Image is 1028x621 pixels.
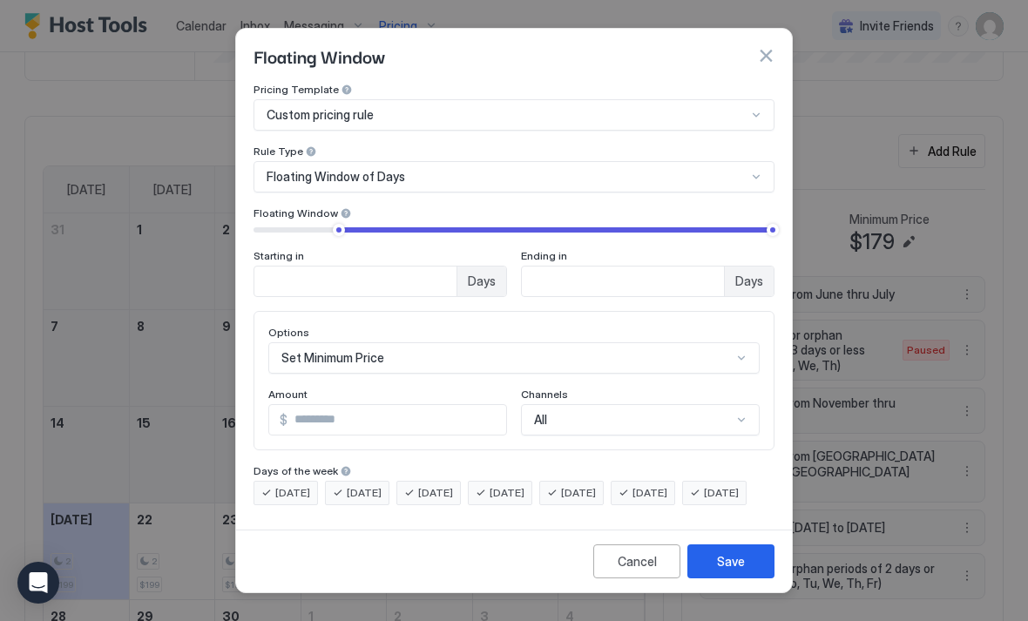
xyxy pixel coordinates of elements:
[281,350,384,366] span: Set Minimum Price
[347,485,382,501] span: [DATE]
[268,326,309,339] span: Options
[254,464,338,477] span: Days of the week
[275,485,310,501] span: [DATE]
[687,544,774,578] button: Save
[735,273,763,289] span: Days
[254,267,457,296] input: Input Field
[468,273,496,289] span: Days
[534,412,547,428] span: All
[522,267,724,296] input: Input Field
[254,249,304,262] span: Starting in
[717,552,745,570] div: Save
[254,206,338,219] span: Floating Window
[254,83,339,96] span: Pricing Template
[490,485,524,501] span: [DATE]
[268,388,308,401] span: Amount
[618,552,657,570] div: Cancel
[280,412,287,428] span: $
[632,485,667,501] span: [DATE]
[521,388,568,401] span: Channels
[521,249,567,262] span: Ending in
[704,485,739,501] span: [DATE]
[267,107,374,123] span: Custom pricing rule
[561,485,596,501] span: [DATE]
[254,145,303,158] span: Rule Type
[593,544,680,578] button: Cancel
[17,562,59,604] div: Open Intercom Messenger
[254,43,385,69] span: Floating Window
[287,405,506,435] input: Input Field
[418,485,453,501] span: [DATE]
[267,169,405,185] span: Floating Window of Days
